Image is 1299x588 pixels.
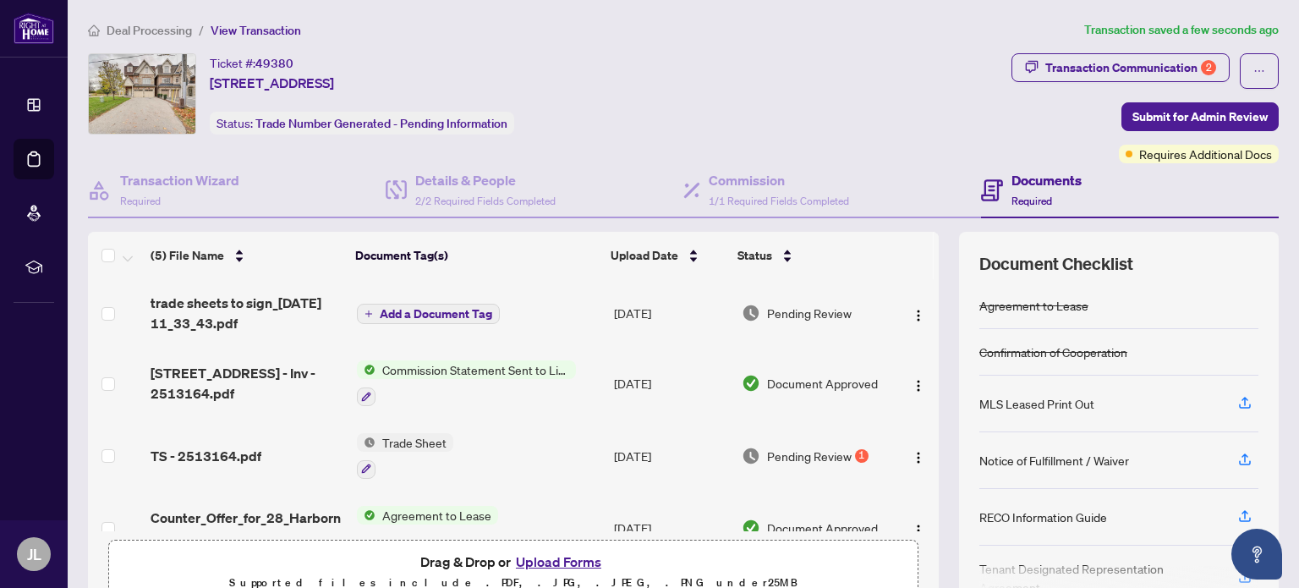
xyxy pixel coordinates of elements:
[357,304,500,324] button: Add a Document Tag
[979,508,1107,526] div: RECO Information Guide
[375,433,453,452] span: Trade Sheet
[89,54,195,134] img: IMG-W12290893_1.jpg
[905,299,932,327] button: Logo
[348,232,605,279] th: Document Tag(s)
[120,170,239,190] h4: Transaction Wizard
[979,451,1129,470] div: Notice of Fulfillment / Waiver
[979,296,1088,315] div: Agreement to Lease
[607,347,735,420] td: [DATE]
[357,433,453,479] button: Status IconTrade Sheet
[979,343,1127,361] div: Confirmation of Cooperation
[912,451,925,464] img: Logo
[210,73,334,93] span: [STREET_ADDRESS]
[607,492,735,565] td: [DATE]
[144,232,348,279] th: (5) File Name
[767,519,878,537] span: Document Approved
[151,363,343,404] span: [STREET_ADDRESS] - Inv - 2513164.pdf
[1139,145,1272,163] span: Requires Additional Docs
[375,506,498,525] span: Agreement to Lease
[151,293,343,333] span: trade sheets to sign_[DATE] 11_33_43.pdf
[709,195,849,207] span: 1/1 Required Fields Completed
[415,195,556,207] span: 2/2 Required Fields Completed
[357,360,576,406] button: Status IconCommission Statement Sent to Listing Brokerage
[742,304,760,322] img: Document Status
[357,506,375,525] img: Status Icon
[364,310,373,318] span: plus
[511,551,606,573] button: Upload Forms
[607,279,735,347] td: [DATE]
[380,308,492,320] span: Add a Document Tag
[607,420,735,492] td: [DATE]
[905,514,932,541] button: Logo
[357,433,375,452] img: Status Icon
[709,170,849,190] h4: Commission
[1011,53,1230,82] button: Transaction Communication2
[731,232,889,279] th: Status
[767,374,878,393] span: Document Approved
[1132,103,1268,130] span: Submit for Admin Review
[210,112,514,135] div: Status:
[210,53,293,73] div: Ticket #:
[14,13,54,44] img: logo
[742,519,760,537] img: Document Status
[151,446,261,466] span: TS - 2513164.pdf
[979,252,1133,276] span: Document Checklist
[979,394,1094,413] div: MLS Leased Print Out
[375,360,576,379] span: Commission Statement Sent to Listing Brokerage
[120,195,161,207] span: Required
[420,551,606,573] span: Drag & Drop or
[255,116,507,131] span: Trade Number Generated - Pending Information
[1121,102,1279,131] button: Submit for Admin Review
[737,246,772,265] span: Status
[357,360,375,379] img: Status Icon
[1045,54,1216,81] div: Transaction Communication
[767,304,852,322] span: Pending Review
[742,447,760,465] img: Document Status
[27,542,41,566] span: JL
[1011,170,1082,190] h4: Documents
[1084,20,1279,40] article: Transaction saved a few seconds ago
[912,524,925,537] img: Logo
[767,447,852,465] span: Pending Review
[255,56,293,71] span: 49380
[415,170,556,190] h4: Details & People
[107,23,192,38] span: Deal Processing
[912,379,925,393] img: Logo
[1231,529,1282,580] button: Open asap
[742,374,760,393] img: Document Status
[357,303,500,325] button: Add a Document Tag
[1253,65,1265,77] span: ellipsis
[1201,60,1216,75] div: 2
[905,370,932,397] button: Logo
[1011,195,1052,207] span: Required
[604,232,730,279] th: Upload Date
[199,20,204,40] li: /
[855,449,869,463] div: 1
[357,506,507,552] button: Status IconAgreement to Lease
[611,246,678,265] span: Upload Date
[912,309,925,322] img: Logo
[88,25,100,36] span: home
[151,508,343,548] span: Counter_Offer_for_28_Harborn_Rd.pdf
[211,23,301,38] span: View Transaction
[151,246,224,265] span: (5) File Name
[905,442,932,470] button: Logo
